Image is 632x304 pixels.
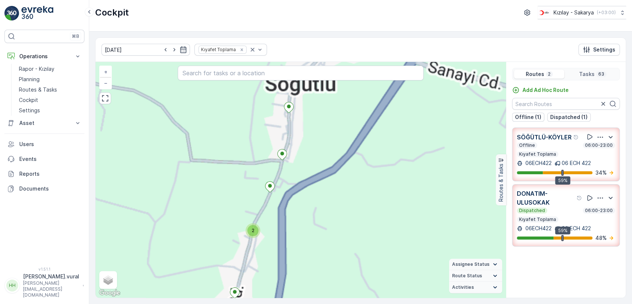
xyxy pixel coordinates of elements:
[97,288,122,298] a: Open this area in Google Maps (opens a new window)
[449,259,502,270] summary: Assignee Status
[555,176,570,185] div: 59%
[100,66,111,77] a: Zoom In
[19,96,38,104] p: Cockpit
[16,95,84,105] a: Cockpit
[104,80,108,86] span: −
[584,208,613,214] p: 06:00-23:00
[526,70,544,78] p: Routes
[579,70,595,78] p: Tasks
[95,7,129,19] p: Cockpit
[21,6,53,21] img: logo_light-DOdMpM7g.png
[518,217,557,222] p: Kıyafet Toplama
[4,273,84,298] button: HH[PERSON_NAME].vural[PERSON_NAME][EMAIL_ADDRESS][DOMAIN_NAME]
[512,98,620,110] input: Search Routes
[4,181,84,196] a: Documents
[252,228,254,233] span: 2
[100,77,111,89] a: Zoom Out
[104,69,107,75] span: +
[4,166,84,181] a: Reports
[555,227,570,235] div: 59%
[538,9,551,17] img: k%C4%B1z%C4%B1lay_DTAvauz.png
[16,105,84,116] a: Settings
[19,155,81,163] p: Events
[538,6,626,19] button: Kızılay - Sakarya(+03:00)
[547,71,551,77] p: 2
[598,71,605,77] p: 63
[19,86,57,93] p: Routes & Tasks
[16,85,84,95] a: Routes & Tasks
[597,10,616,16] p: ( +03:00 )
[6,280,18,291] div: HH
[19,107,40,114] p: Settings
[497,164,505,202] p: Routes & Tasks
[452,273,482,279] span: Route Status
[515,113,541,121] p: Offline (1)
[554,9,594,16] p: Kızılay - Sakarya
[4,267,84,271] span: v 1.51.1
[584,142,613,148] p: 06:00-23:00
[178,66,424,80] input: Search for tasks or a location
[199,46,237,53] div: Kıyafet Toplama
[19,170,81,178] p: Reports
[19,119,70,127] p: Asset
[4,137,84,152] a: Users
[452,284,474,290] span: Activities
[524,159,552,167] p: 06ECH422
[449,270,502,282] summary: Route Status
[19,65,54,73] p: Rapor - Kızılay
[512,113,544,122] button: Offline (1)
[238,47,246,53] div: Remove Kıyafet Toplama
[512,86,569,94] a: Add Ad Hoc Route
[16,64,84,74] a: Rapor - Kızılay
[4,116,84,130] button: Asset
[522,86,569,94] p: Add Ad Hoc Route
[518,151,557,157] p: Kıyafet Toplama
[517,133,572,142] p: SÖĞÜTLÜ-KÖYLER
[23,280,79,298] p: [PERSON_NAME][EMAIL_ADDRESS][DOMAIN_NAME]
[518,208,546,214] p: Dispatched
[245,223,260,238] div: 2
[576,195,582,201] div: Help Tooltip Icon
[573,134,579,140] div: Help Tooltip Icon
[72,33,79,39] p: ⌘B
[19,76,40,83] p: Planning
[16,74,84,85] a: Planning
[19,185,81,192] p: Documents
[19,53,70,60] p: Operations
[562,159,591,167] p: 06 ECH 422
[578,44,620,56] button: Settings
[19,141,81,148] p: Users
[517,189,575,207] p: DONATIM-ULUSOKAK
[23,273,79,280] p: [PERSON_NAME].vural
[547,113,591,122] button: Dispatched (1)
[97,288,122,298] img: Google
[550,113,588,121] p: Dispatched (1)
[593,46,615,53] p: Settings
[4,152,84,166] a: Events
[595,169,607,176] p: 34 %
[595,234,607,242] p: 48 %
[452,261,489,267] span: Assignee Status
[101,44,190,56] input: dd/mm/yyyy
[100,272,116,288] a: Layers
[518,142,536,148] p: Offline
[4,49,84,64] button: Operations
[562,225,591,232] p: 06 ECH 422
[524,225,552,232] p: 06ECH422
[4,6,19,21] img: logo
[449,282,502,293] summary: Activities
